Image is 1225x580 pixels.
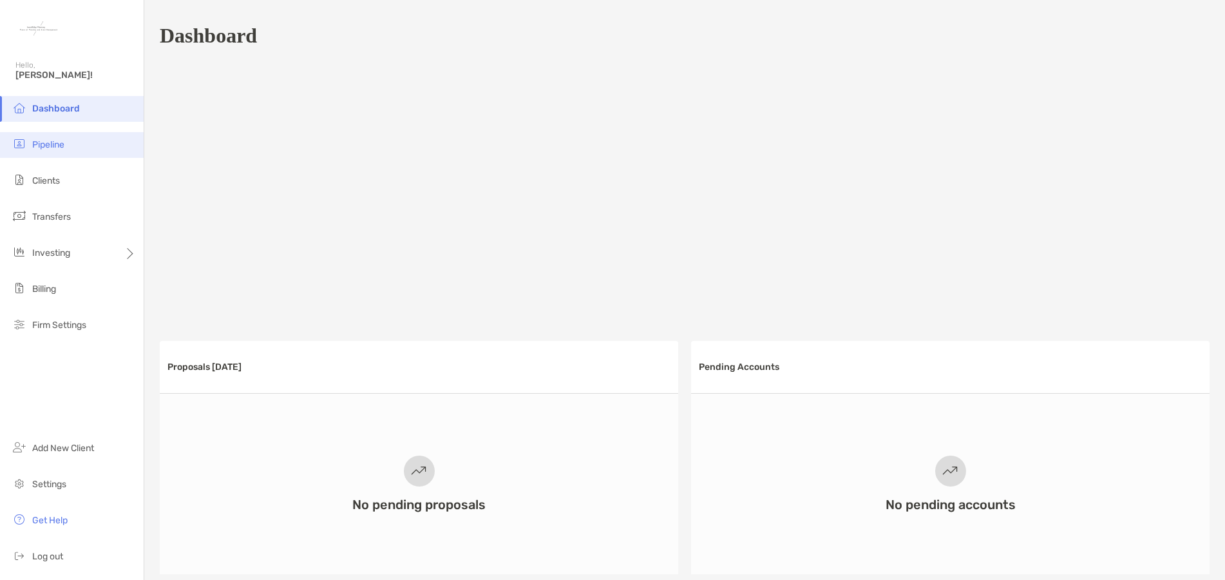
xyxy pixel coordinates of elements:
img: firm-settings icon [12,316,27,332]
h3: No pending proposals [352,497,486,512]
span: Dashboard [32,103,80,114]
img: transfers icon [12,208,27,224]
span: Firm Settings [32,320,86,331]
span: [PERSON_NAME]! [15,70,136,81]
span: Billing [32,284,56,295]
span: Settings [32,479,66,490]
span: Transfers [32,211,71,222]
img: get-help icon [12,512,27,527]
img: Zoe Logo [15,5,62,52]
img: clients icon [12,172,27,188]
span: Get Help [32,515,68,526]
img: settings icon [12,476,27,491]
img: pipeline icon [12,136,27,151]
h1: Dashboard [160,24,257,48]
span: Add New Client [32,443,94,454]
h3: Pending Accounts [699,362,779,372]
img: billing icon [12,280,27,296]
span: Investing [32,247,70,258]
img: dashboard icon [12,100,27,115]
span: Log out [32,551,63,562]
img: investing icon [12,244,27,260]
h3: Proposals [DATE] [167,362,242,372]
img: add_new_client icon [12,440,27,455]
span: Pipeline [32,139,64,150]
h3: No pending accounts [886,497,1016,512]
img: logout icon [12,548,27,563]
span: Clients [32,175,60,186]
